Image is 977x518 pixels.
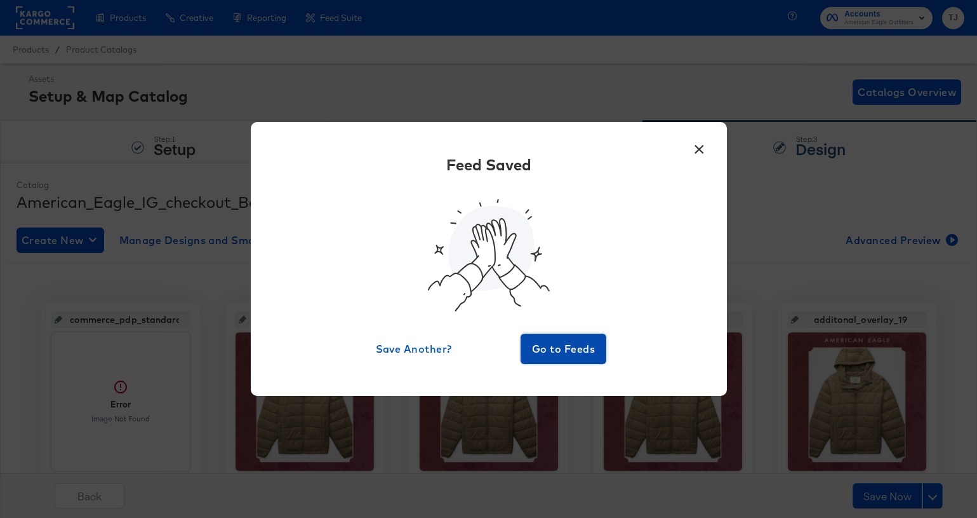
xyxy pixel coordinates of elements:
button: × [688,135,711,158]
div: Feed Saved [446,154,531,175]
button: Save Another? [371,334,457,364]
span: Save Another? [376,340,452,358]
button: Go to Feeds [521,334,607,364]
span: Go to Feeds [526,340,602,358]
